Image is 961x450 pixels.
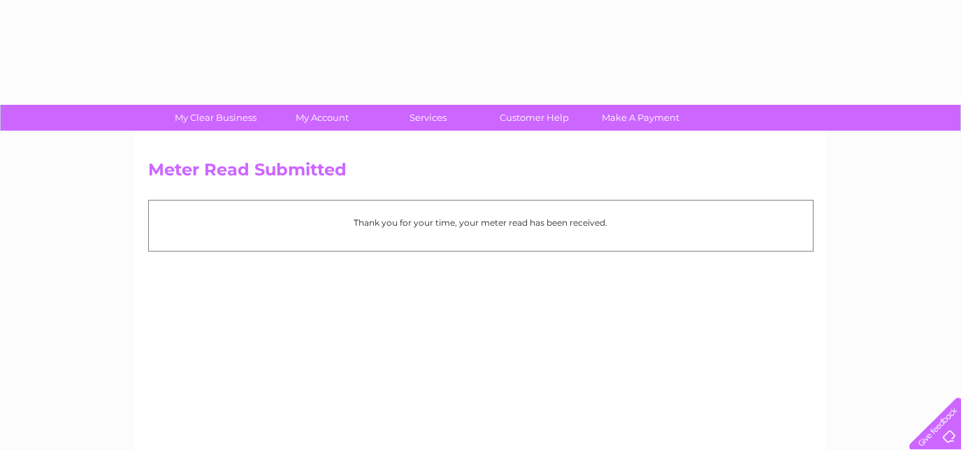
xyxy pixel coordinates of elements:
a: Services [370,105,486,131]
p: Thank you for your time, your meter read has been received. [156,216,806,229]
a: Customer Help [477,105,592,131]
h2: Meter Read Submitted [148,160,814,187]
a: My Account [264,105,380,131]
a: My Clear Business [158,105,273,131]
a: Make A Payment [583,105,698,131]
